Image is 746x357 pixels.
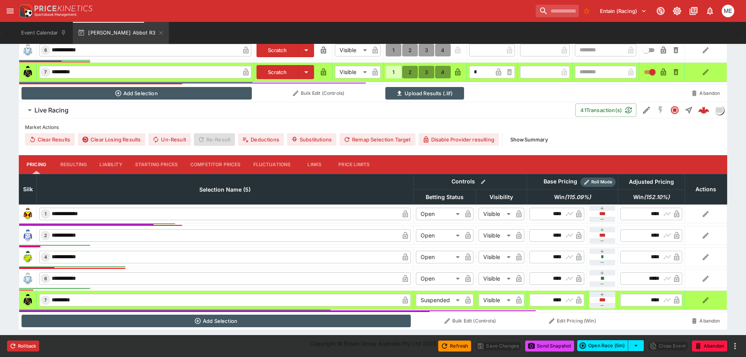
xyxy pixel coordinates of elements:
[22,44,34,56] img: runner 6
[654,103,668,117] button: SGM Disabled
[287,133,336,146] button: Substitutions
[687,315,724,327] button: Abandon
[22,315,411,327] button: Add Selection
[17,3,33,19] img: PriceKinetics Logo
[22,66,34,78] img: runner 7
[19,102,575,118] button: Live Racing
[595,5,651,17] button: Select Tenant
[386,44,401,56] button: 1
[722,5,734,17] div: Matt Easter
[565,192,591,202] em: ( 115.09 %)
[191,185,259,194] span: Selection Name (5)
[297,155,332,174] button: Links
[479,272,513,285] div: Visible
[668,103,682,117] button: Closed
[22,251,34,263] img: runner 4
[692,341,727,352] button: Abandon
[43,211,48,217] span: 1
[415,315,524,327] button: Bulk Edit (Controls)
[73,22,169,44] button: [PERSON_NAME] Abbot R3
[419,44,434,56] button: 3
[692,341,727,349] span: Mark an event as closed and abandoned.
[416,229,462,242] div: Open
[698,105,709,116] div: 3d1b4ac3-c9a0-4eca-85a1-a3738490f0ec
[335,44,370,56] div: Visible
[546,192,600,202] span: Win(115.09%)
[588,179,616,185] span: Roll Mode
[22,272,34,285] img: runner 6
[332,155,376,174] button: Price Limits
[413,174,527,189] th: Controls
[54,155,93,174] button: Resulting
[719,2,737,20] button: Matt Easter
[730,341,740,351] button: more
[22,229,34,242] img: runner 2
[481,192,522,202] span: Visibility
[540,177,580,187] div: Base Pricing
[696,102,712,118] a: 3d1b4ac3-c9a0-4eca-85a1-a3738490f0ec
[256,87,381,100] button: Bulk Edit (Controls)
[698,105,709,116] img: logo-cerberus--red.svg
[43,69,48,75] span: 7
[386,66,401,78] button: 1
[479,251,513,263] div: Visible
[416,294,462,306] div: Suspended
[416,251,462,263] div: Open
[78,133,145,146] button: Clear Losing Results
[438,341,471,352] button: Refresh
[682,103,696,117] button: Straight
[419,133,499,146] button: Disable Provider resulting
[25,121,721,133] label: Market Actions
[402,66,418,78] button: 2
[416,208,462,220] div: Open
[525,341,574,352] button: Send Snapshot
[715,105,724,115] div: liveracing
[639,103,654,117] button: Edit Detail
[419,66,434,78] button: 3
[670,105,679,115] svg: Closed
[256,43,298,57] button: Scratch
[654,4,668,18] button: Connected to PK
[435,44,451,56] button: 4
[148,133,190,146] button: Un-Result
[529,315,616,327] button: Edit Pricing (Win)
[644,192,670,202] em: ( 152.10 %)
[435,66,451,78] button: 4
[580,178,616,187] div: Show/hide Price Roll mode configuration.
[577,340,644,351] div: split button
[43,297,48,303] span: 7
[7,341,39,352] button: Rollback
[478,177,488,187] button: Bulk edit
[670,4,684,18] button: Toggle light/dark mode
[34,106,69,114] h6: Live Racing
[577,340,628,351] button: Open Race (5m)
[22,294,34,306] img: runner 7
[536,5,579,17] input: search
[417,192,472,202] span: Betting Status
[628,340,644,351] button: select merge strategy
[16,22,71,44] button: Event Calendar
[256,65,298,79] button: Scratch
[194,133,235,146] span: Re-Result
[385,87,464,100] button: Upload Results (.lif)
[618,174,685,189] th: Adjusted Pricing
[34,13,77,16] img: Sportsbook Management
[43,254,49,260] span: 4
[43,276,49,281] span: 6
[416,272,462,285] div: Open
[625,192,678,202] span: Win(152.10%)
[129,155,184,174] button: Starting Prices
[340,133,415,146] button: Remap Selection Target
[22,87,252,100] button: Add Selection
[19,155,54,174] button: Pricing
[479,208,513,220] div: Visible
[43,47,49,53] span: 6
[184,155,247,174] button: Competitor Prices
[686,4,701,18] button: Documentation
[25,133,75,146] button: Clear Results
[238,133,284,146] button: Deductions
[3,4,17,18] button: open drawer
[34,5,92,11] img: PriceKinetics
[685,174,727,204] th: Actions
[22,208,34,220] img: runner 1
